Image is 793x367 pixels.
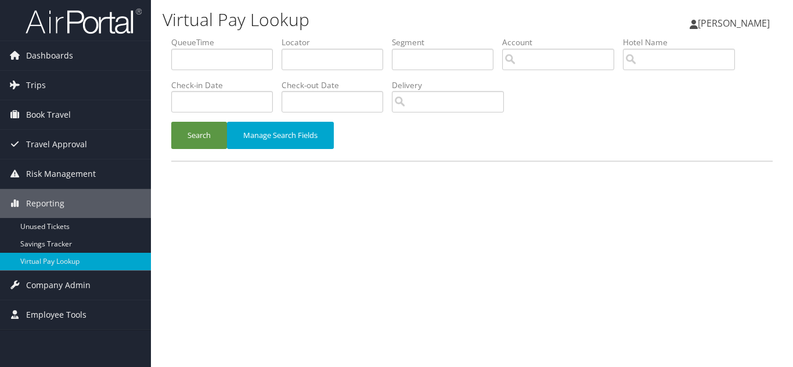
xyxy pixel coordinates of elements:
[623,37,744,48] label: Hotel Name
[171,37,282,48] label: QueueTime
[392,37,502,48] label: Segment
[26,71,46,100] span: Trips
[282,37,392,48] label: Locator
[392,79,513,91] label: Delivery
[698,17,770,30] span: [PERSON_NAME]
[690,6,781,41] a: [PERSON_NAME]
[171,122,227,149] button: Search
[26,300,86,329] span: Employee Tools
[26,189,64,218] span: Reporting
[26,41,73,70] span: Dashboards
[282,79,392,91] label: Check-out Date
[26,159,96,188] span: Risk Management
[227,122,334,149] button: Manage Search Fields
[171,79,282,91] label: Check-in Date
[26,271,91,300] span: Company Admin
[26,8,142,35] img: airportal-logo.png
[163,8,575,32] h1: Virtual Pay Lookup
[26,100,71,129] span: Book Travel
[502,37,623,48] label: Account
[26,130,87,159] span: Travel Approval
